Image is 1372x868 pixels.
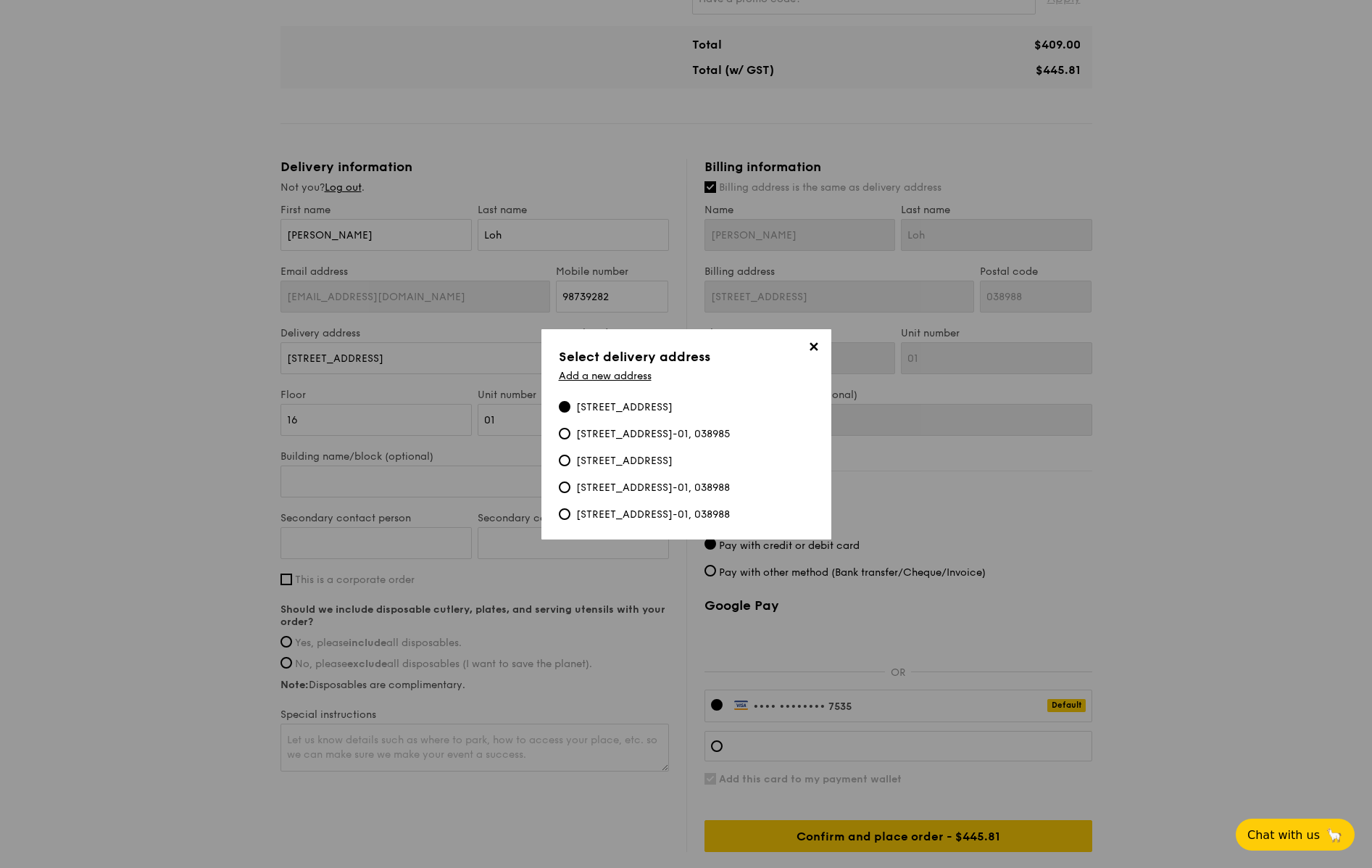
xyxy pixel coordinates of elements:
a: Add a new address [559,370,652,382]
div: [STREET_ADDRESS]-01, 038985 [576,427,730,442]
span: 🦙 [1326,827,1343,843]
h3: Select delivery address [559,347,814,367]
input: [STREET_ADDRESS]-01, 038988 [559,481,570,493]
input: [STREET_ADDRESS]-01, 038988 [559,508,570,520]
div: [STREET_ADDRESS] [576,454,673,468]
span: Chat with us [1247,828,1320,842]
div: [STREET_ADDRESS] [576,400,673,415]
input: [STREET_ADDRESS] [559,401,570,413]
div: [STREET_ADDRESS]-01, 038988 [576,508,730,522]
button: Chat with us🦙 [1236,819,1355,851]
input: [STREET_ADDRESS]-01, 038985 [559,428,570,439]
div: [STREET_ADDRESS]-01, 038988 [576,481,730,495]
input: [STREET_ADDRESS] [559,455,570,466]
span: ✕ [804,339,824,360]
